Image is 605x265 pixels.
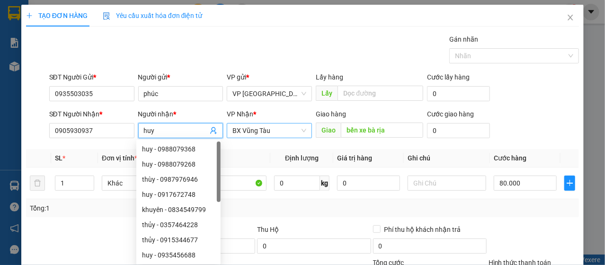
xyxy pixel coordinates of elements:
input: Dọc đường [338,86,423,101]
input: Ghi Chú [408,176,486,191]
span: VP Nha Trang xe Limousine [232,87,306,101]
span: kg [320,176,329,191]
div: Người nhận [138,109,223,119]
label: Gán nhãn [449,35,478,43]
span: Đơn vị tính [102,154,137,162]
span: VP Nhận [227,110,253,118]
div: huy - 0917672748 [142,189,215,200]
span: Cước hàng [494,154,526,162]
div: Tổng: 1 [30,203,234,213]
span: Phí thu hộ khách nhận trả [381,224,465,235]
input: Dọc đường [341,123,423,138]
th: Ghi chú [404,149,490,168]
span: BX Vũng Tàu [232,124,306,138]
span: plus [565,179,575,187]
button: Close [557,5,584,31]
label: Cước lấy hàng [427,73,470,81]
div: thùy - 0987976946 [142,174,215,185]
div: khuyên - 0834549799 [142,204,215,215]
div: SĐT Người Nhận [49,109,134,119]
div: huy - 0988079368 [136,141,221,157]
div: Người gửi [138,72,223,82]
span: Giá trị hàng [337,154,372,162]
span: user-add [210,127,217,134]
span: Giao [316,123,341,138]
label: Cước giao hàng [427,110,474,118]
div: huy - 0988079368 [142,144,215,154]
span: SL [55,154,62,162]
span: Lấy [316,86,338,101]
div: khuyên - 0834549799 [136,202,221,217]
span: Thu Hộ [257,226,279,233]
div: thủy - 0915344677 [136,232,221,247]
div: huy - 0935456688 [142,250,215,260]
input: Cước lấy hàng [427,86,490,101]
li: VP BX [GEOGRAPHIC_DATA] [65,51,126,82]
span: Giao hàng [316,110,346,118]
li: Cúc Tùng Limousine [5,5,137,40]
button: plus [564,176,575,191]
div: huy - 0917672748 [136,187,221,202]
div: thùy - 0987976946 [136,172,221,187]
input: Cước giao hàng [427,123,490,138]
span: close [567,14,574,21]
div: SĐT Người Gửi [49,72,134,82]
div: thủy - 0915344677 [142,235,215,245]
div: thủy - 0357464228 [136,217,221,232]
span: TẠO ĐƠN HÀNG [26,12,88,19]
img: icon [103,12,110,20]
input: VD: Bàn, Ghế [188,176,267,191]
div: VP gửi [227,72,312,82]
div: huy - 0988079268 [136,157,221,172]
span: plus [26,12,33,19]
div: huy - 0988079268 [142,159,215,169]
span: Yêu cầu xuất hóa đơn điện tử [103,12,203,19]
li: VP VP [GEOGRAPHIC_DATA] xe Limousine [5,51,65,82]
span: Khác [107,176,175,190]
span: Định lượng [285,154,319,162]
input: 0 [337,176,400,191]
div: thủy - 0357464228 [142,220,215,230]
button: delete [30,176,45,191]
div: huy - 0935456688 [136,247,221,263]
span: Lấy hàng [316,73,343,81]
